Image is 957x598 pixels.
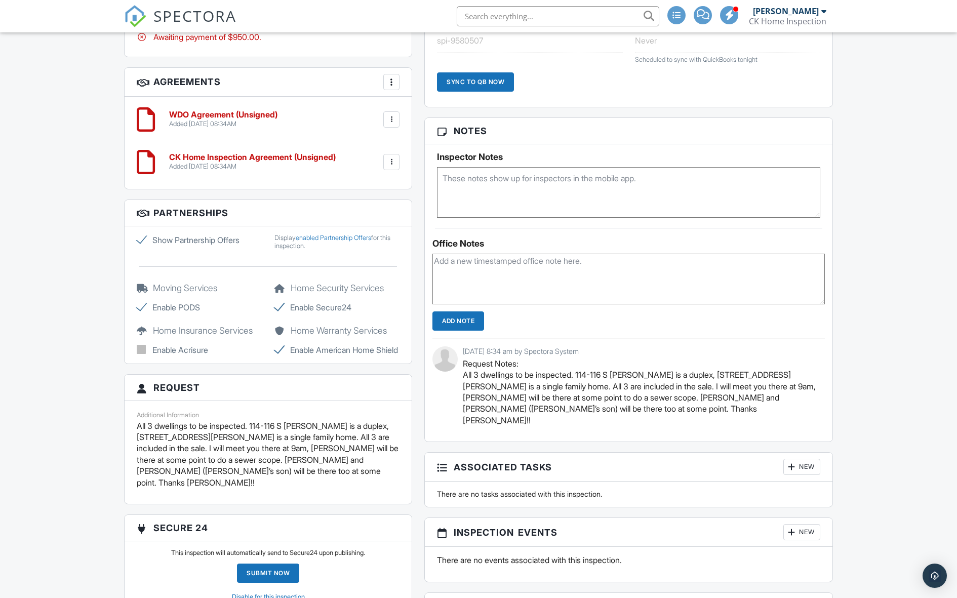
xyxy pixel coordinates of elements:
h3: Request [125,375,412,401]
h5: Home Insurance Services [137,326,262,336]
h3: Notes [425,118,832,144]
div: Added [DATE] 08:34AM [169,120,277,128]
label: Show Partnership Offers [137,234,262,246]
div: Office Notes [432,238,825,249]
h6: WDO Agreement (Unsigned) [169,110,277,119]
img: default-user-f0147aede5fd5fa78ca7ade42f37bd4542148d508eef1c3d3ea960f66861d68b.jpg [432,346,458,372]
p: Request Notes: All 3 dwellings to be inspected. 114-116 S [PERSON_NAME] is a duplex, [STREET_ADDR... [463,358,817,426]
input: Add Note [432,311,484,331]
div: Open Intercom Messenger [923,564,947,588]
p: There are no events associated with this inspection. [437,554,820,566]
label: Enable Acrisure [137,344,262,356]
a: WDO Agreement (Unsigned) Added [DATE] 08:34AM [169,110,277,128]
span: Spectora System [524,347,579,355]
h6: CK Home Inspection Agreement (Unsigned) [169,153,336,162]
div: Awaiting payment of $950.00. [137,31,400,43]
h3: Partnerships [125,200,412,226]
div: Added [DATE] 08:34AM [169,163,336,171]
span: Events [518,526,557,539]
span: Associated Tasks [454,460,552,474]
label: Enable Secure24 [274,301,400,313]
div: [PERSON_NAME] [753,6,819,16]
input: Search everything... [457,6,659,26]
label: Additional Information [137,411,199,419]
h5: Inspector Notes [437,152,820,162]
span: [DATE] 8:34 am [463,347,512,355]
a: Submit Now [237,564,299,583]
p: All 3 dwellings to be inspected. 114-116 S [PERSON_NAME] is a duplex, [STREET_ADDRESS][PERSON_NAM... [137,420,400,488]
div: Display for this inspection. [274,234,400,250]
p: This inspection will automatically send to Secure24 upon publishing. [171,549,365,557]
label: Enable American Home Shield [274,344,400,356]
div: Sync to QB Now [437,72,514,92]
a: CK Home Inspection Agreement (Unsigned) Added [DATE] 08:34AM [169,153,336,171]
h5: Home Security Services [274,283,400,293]
h3: Secure 24 [125,515,412,541]
div: New [783,524,820,540]
span: Inspection [454,526,514,539]
a: enabled Partnership Offers [296,234,371,242]
span: Scheduled to sync with QuickBooks tonight [635,56,757,63]
label: Enable PODS [137,301,262,313]
h3: Agreements [125,68,412,97]
a: SPECTORA [124,14,236,35]
img: The Best Home Inspection Software - Spectora [124,5,146,27]
span: by [514,347,522,355]
h5: Home Warranty Services [274,326,400,336]
div: There are no tasks associated with this inspection. [431,489,826,499]
h5: Moving Services [137,283,262,293]
div: New [783,459,820,475]
div: CK Home Inspection [749,16,826,26]
span: SPECTORA [153,5,236,26]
